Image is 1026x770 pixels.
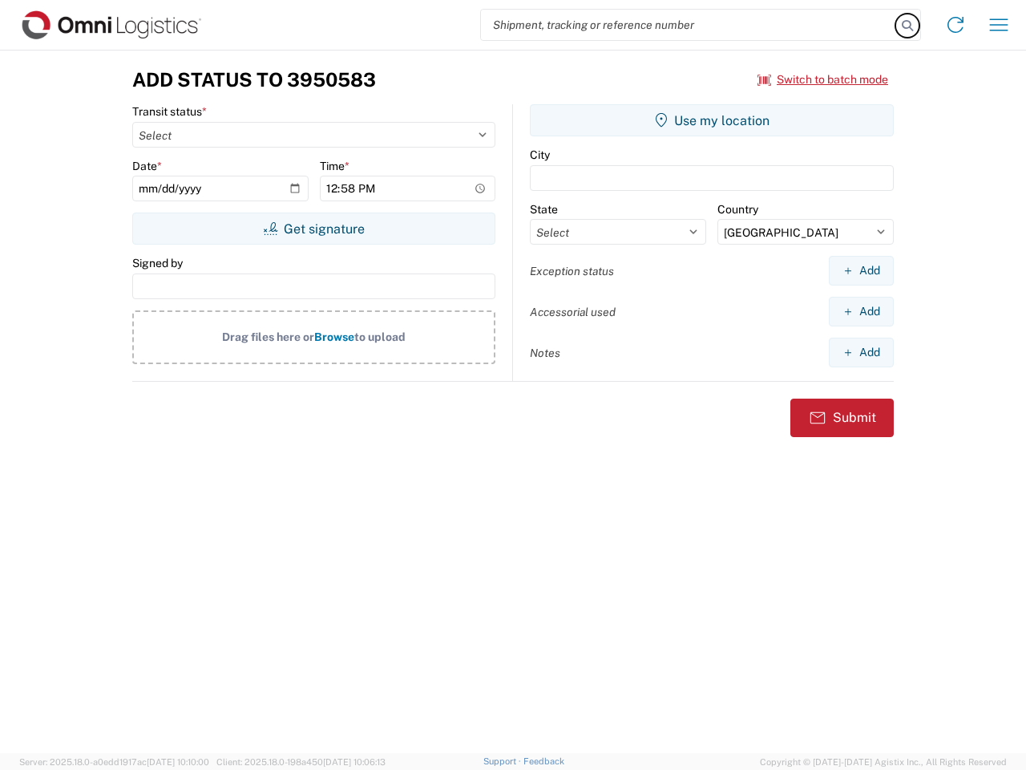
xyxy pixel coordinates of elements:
label: Country [717,202,758,217]
button: Get signature [132,213,495,245]
span: Drag files here or [222,330,314,343]
a: Feedback [523,756,564,766]
label: Date [132,159,162,173]
label: Transit status [132,104,207,119]
span: Client: 2025.18.0-198a450 [216,757,386,767]
span: Copyright © [DATE]-[DATE] Agistix Inc., All Rights Reserved [760,755,1007,769]
label: Accessorial used [530,305,616,319]
label: Time [320,159,349,173]
label: Notes [530,346,560,360]
a: Support [483,756,523,766]
span: Browse [314,330,354,343]
button: Submit [790,399,894,437]
span: Server: 2025.18.0-a0edd1917ac [19,757,209,767]
button: Use my location [530,104,894,136]
label: Signed by [132,256,183,270]
label: State [530,202,558,217]
button: Add [829,338,894,367]
h3: Add Status to 3950583 [132,68,376,91]
button: Switch to batch mode [757,67,888,93]
button: Add [829,297,894,326]
label: Exception status [530,264,614,278]
span: [DATE] 10:10:00 [147,757,209,767]
button: Add [829,256,894,286]
span: [DATE] 10:06:13 [323,757,386,767]
label: City [530,148,550,162]
input: Shipment, tracking or reference number [481,10,896,40]
span: to upload [354,330,406,343]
